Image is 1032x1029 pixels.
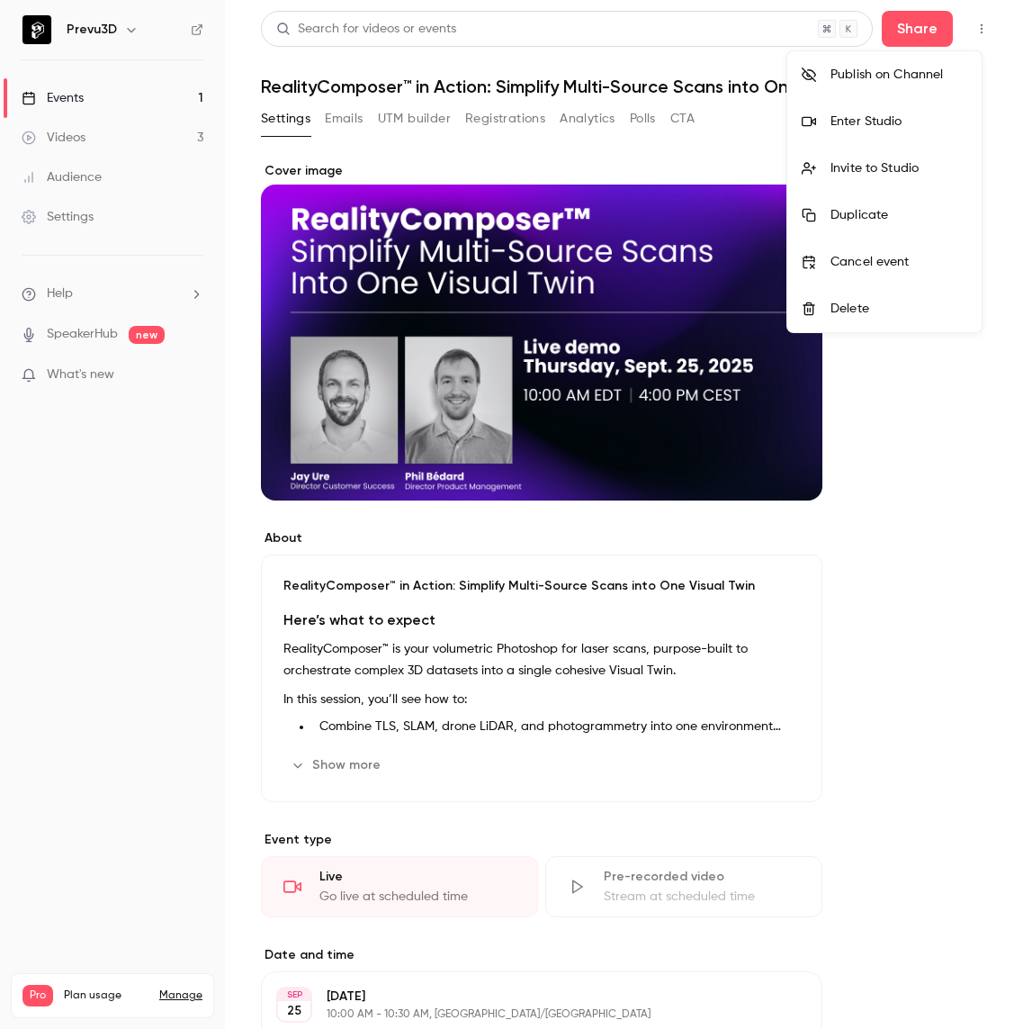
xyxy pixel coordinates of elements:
div: Delete [830,300,967,318]
div: Enter Studio [830,113,967,131]
div: Publish on Channel [830,66,967,84]
div: Duplicate [830,206,967,224]
div: Cancel event [830,253,967,271]
div: Invite to Studio [830,159,967,177]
